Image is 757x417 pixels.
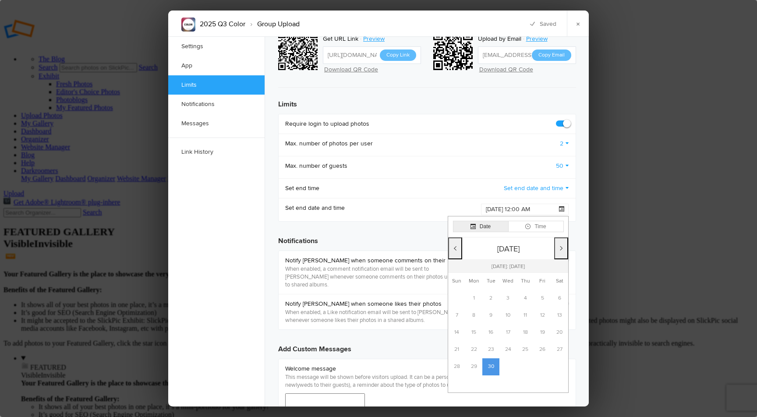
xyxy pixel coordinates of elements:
b: Set end time [285,184,319,193]
a: Preview [358,33,391,45]
td: 6 [551,290,568,307]
p: When enabled, a Like notification email will be sent to [PERSON_NAME] whenever someone likes thei... [285,308,470,324]
button: Time [508,221,564,232]
h3: Limits [278,92,576,110]
td: 4 [517,290,534,307]
b: Notify [PERSON_NAME] when someone likes their photos [285,300,470,308]
td: 26 [534,341,551,358]
td: 24 [499,341,516,358]
td: 21 [448,341,465,358]
td: 18 [517,324,534,341]
td: 14 [448,324,465,341]
th: Sat [551,273,568,290]
td: 11 [517,307,534,324]
a: Set end date and time [504,184,569,193]
a: Download QR Code [479,66,533,73]
a: Messages [168,114,265,133]
td: 12 [534,307,551,324]
a: × [567,11,589,37]
button: Prev month [448,237,462,259]
b: Max. number of photos per user [285,139,373,148]
a: Download QR Code [324,66,378,73]
a: App [168,56,265,75]
b: Require login to upload photos [285,120,369,128]
th: Mon [465,273,482,290]
a: 2 [560,139,569,148]
td: 13 [551,307,568,324]
td: 19 [534,324,551,341]
td: 1 [465,290,482,307]
li: 2025 Q3 Color [200,17,245,32]
p: [DATE]: [DATE] [448,259,568,272]
td: 27 [551,341,568,358]
td: 2 [482,290,499,307]
a: 50 [556,162,569,170]
th: Tue [482,273,499,290]
h3: Notifications [278,229,576,246]
a: Preview [521,33,554,45]
th: Thu [517,273,534,290]
div: Get URL Link [323,33,358,45]
a: Notifications [168,95,265,114]
td: 29 [465,358,482,375]
td: 3 [499,290,516,307]
td: 23 [482,341,499,358]
b: Max. number of guests [285,162,347,170]
h3: Add Custom Messages [278,337,576,354]
td: 7 [448,307,465,324]
li: Group Upload [245,17,300,32]
td: 17 [499,324,516,341]
b: Set end date and time [285,204,345,212]
th: Fri [534,273,551,290]
td: 9 [482,307,499,324]
p: This message will be shown before visitors upload. It can be a personal welcome to upload photos ... [285,373,569,389]
td: 28 [448,358,465,375]
td: 10 [499,307,516,324]
a: Link History [168,142,265,162]
p: When enabled, a comment notification email will be sent to [PERSON_NAME] whenever someone comment... [285,265,470,289]
div: svk41@slickpic.net [433,31,475,73]
button: Copy Email [532,49,571,61]
td: 5 [534,290,551,307]
td: 16 [482,324,499,341]
div: Upload by Email [478,33,521,45]
button: selected [453,221,509,232]
th: Wed [499,273,516,290]
td: 20 [551,324,568,341]
a: Limits [168,75,265,95]
img: Quarterly_Competition_Artwork-5.png [181,18,195,32]
b: Welcome message [285,364,569,373]
button: Next month [554,237,568,259]
div: https://slickpic.us/182418885YYQ [278,31,320,73]
a: Settings [168,37,265,56]
td: 22 [465,341,482,358]
td: 25 [517,341,534,358]
td: 8 [465,307,482,324]
b: Notify [PERSON_NAME] when someone comments on their photos [285,256,470,265]
th: Sun [448,273,465,290]
td: 30 [482,358,499,375]
em: [DATE] [497,245,520,253]
button: Copy Link [380,49,416,61]
td: 15 [465,324,482,341]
